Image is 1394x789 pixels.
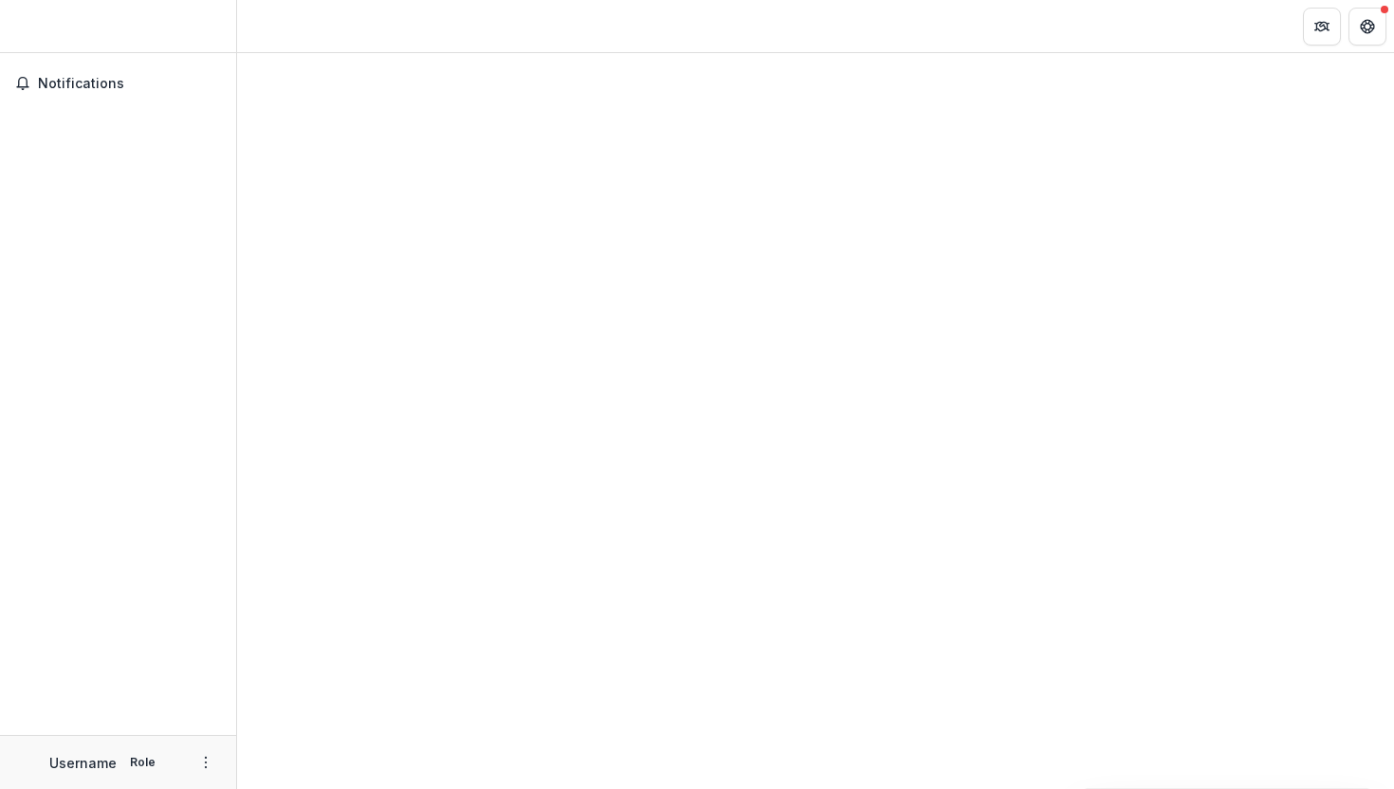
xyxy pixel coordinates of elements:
button: Partners [1303,8,1341,46]
button: Get Help [1348,8,1386,46]
button: More [194,751,217,774]
p: Username [49,753,117,773]
span: Notifications [38,76,221,92]
button: Notifications [8,68,229,99]
p: Role [124,754,161,771]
